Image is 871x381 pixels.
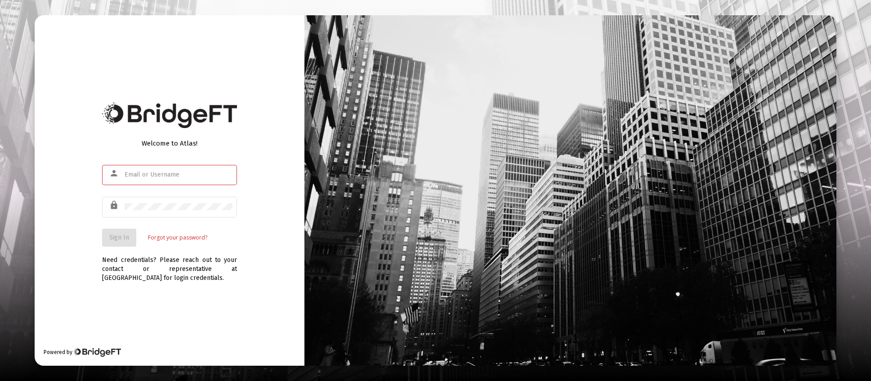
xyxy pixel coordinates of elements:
[125,171,232,178] input: Email or Username
[102,229,136,247] button: Sign In
[109,234,129,241] span: Sign In
[102,102,237,128] img: Bridge Financial Technology Logo
[102,247,237,283] div: Need credentials? Please reach out to your contact or representative at [GEOGRAPHIC_DATA] for log...
[148,233,207,242] a: Forgot your password?
[44,348,121,357] div: Powered by
[109,168,120,179] mat-icon: person
[73,348,121,357] img: Bridge Financial Technology Logo
[102,139,237,148] div: Welcome to Atlas!
[109,200,120,211] mat-icon: lock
